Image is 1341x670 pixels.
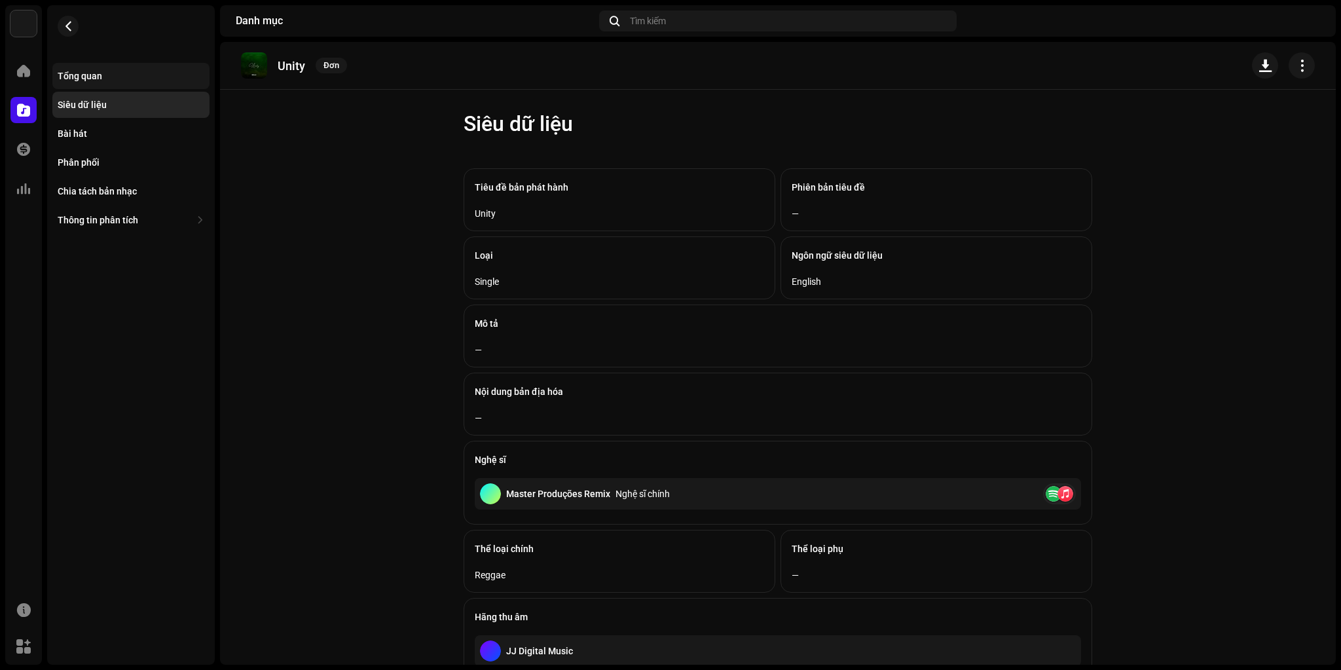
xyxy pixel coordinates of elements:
div: Single [475,274,764,289]
p: Unity [278,59,305,73]
div: Nghệ sĩ [475,441,1081,478]
span: Tìm kiếm [630,16,666,26]
img: 41084ed8-1a50-43c7-9a14-115e2647b274 [1299,10,1320,31]
re-m-nav-item: Siêu dữ liệu [52,92,210,118]
div: — [475,342,1081,358]
div: Ngôn ngữ siêu dữ liệu [792,237,1081,274]
div: — [792,567,1081,583]
span: Siêu dữ liệu [464,111,573,137]
div: JJ Digital Music [506,646,573,656]
img: 33004b37-325d-4a8b-b51f-c12e9b964943 [10,10,37,37]
div: Danh mục [236,16,594,26]
span: Đơn [316,58,347,73]
re-m-nav-item: Tổng quan [52,63,210,89]
re-m-nav-dropdown: Thông tin phân tích [52,207,210,233]
div: Hãng thu âm [475,599,1081,635]
div: Unity [475,206,764,221]
div: Mô tả [475,305,1081,342]
div: Nghệ sĩ chính [615,489,670,499]
re-m-nav-item: Phân phối [52,149,210,176]
div: Phân phối [58,157,100,168]
div: Master Produções Remix [506,489,610,499]
div: Tiêu đề bản phát hành [475,169,764,206]
div: — [475,410,1081,426]
div: English [792,274,1081,289]
img: a2fd02dd-c045-4dae-9c58-060df479e661 [241,52,267,79]
re-m-nav-item: Chia tách bản nhạc [52,178,210,204]
div: Phiên bản tiêu đề [792,169,1081,206]
div: Siêu dữ liệu [58,100,107,110]
div: — [792,206,1081,221]
div: Chia tách bản nhạc [58,186,137,196]
div: Loại [475,237,764,274]
div: Reggae [475,567,764,583]
div: Tổng quan [58,71,102,81]
div: Nội dung bản địa hóa [475,373,1081,410]
div: Thông tin phân tích [58,215,138,225]
div: Thể loại chính [475,530,764,567]
re-m-nav-item: Bài hát [52,121,210,147]
div: Thể loại phụ [792,530,1081,567]
div: Bài hát [58,128,87,139]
